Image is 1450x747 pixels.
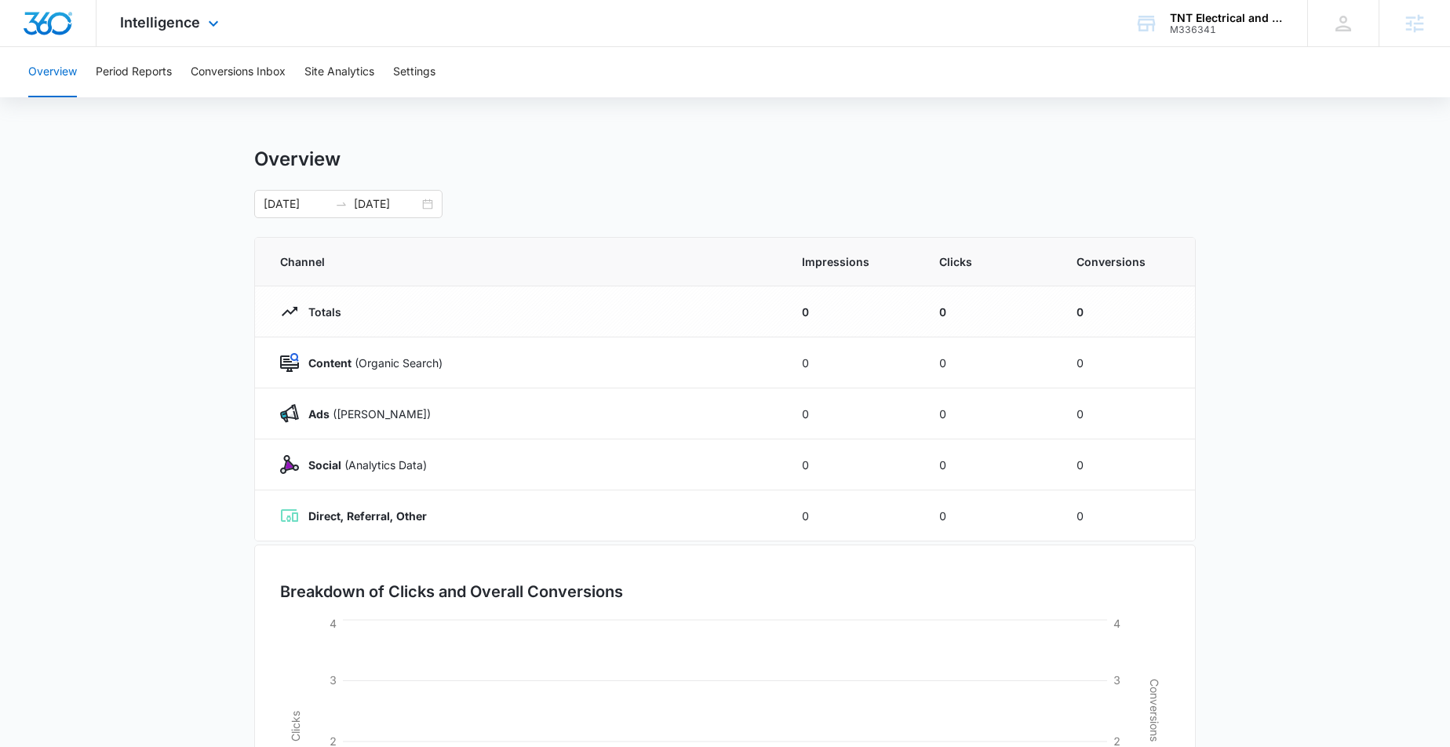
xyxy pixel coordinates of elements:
[308,458,341,472] strong: Social
[330,673,337,687] tspan: 3
[156,91,169,104] img: tab_keywords_by_traffic_grey.svg
[783,337,920,388] td: 0
[783,439,920,490] td: 0
[1058,388,1195,439] td: 0
[354,195,419,213] input: End date
[25,41,38,53] img: website_grey.svg
[264,195,329,213] input: Start date
[308,407,330,421] strong: Ads
[920,286,1058,337] td: 0
[280,580,623,603] h3: Breakdown of Clicks and Overall Conversions
[191,47,286,97] button: Conversions Inbox
[25,25,38,38] img: logo_orange.svg
[299,355,443,371] p: (Organic Search)
[254,148,341,171] h1: Overview
[393,47,435,97] button: Settings
[289,711,302,742] tspan: Clicks
[304,47,374,97] button: Site Analytics
[42,91,55,104] img: tab_domain_overview_orange.svg
[920,337,1058,388] td: 0
[1113,673,1120,687] tspan: 3
[60,93,140,103] div: Domain Overview
[173,93,264,103] div: Keywords by Traffic
[299,457,427,473] p: (Analytics Data)
[335,198,348,210] span: to
[1058,337,1195,388] td: 0
[299,304,341,320] p: Totals
[1077,253,1170,270] span: Conversions
[1058,286,1195,337] td: 0
[299,406,431,422] p: ([PERSON_NAME])
[44,25,77,38] div: v 4.0.25
[280,455,299,474] img: Social
[28,47,77,97] button: Overview
[1170,24,1284,35] div: account id
[1058,490,1195,541] td: 0
[939,253,1039,270] span: Clicks
[1058,439,1195,490] td: 0
[1113,617,1120,630] tspan: 4
[802,253,902,270] span: Impressions
[920,388,1058,439] td: 0
[96,47,172,97] button: Period Reports
[920,439,1058,490] td: 0
[335,198,348,210] span: swap-right
[330,617,337,630] tspan: 4
[41,41,173,53] div: Domain: [DOMAIN_NAME]
[280,353,299,372] img: Content
[308,356,352,370] strong: Content
[783,490,920,541] td: 0
[120,14,200,31] span: Intelligence
[280,253,764,270] span: Channel
[280,404,299,423] img: Ads
[1148,679,1161,742] tspan: Conversions
[1170,12,1284,24] div: account name
[920,490,1058,541] td: 0
[783,286,920,337] td: 0
[308,509,427,523] strong: Direct, Referral, Other
[783,388,920,439] td: 0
